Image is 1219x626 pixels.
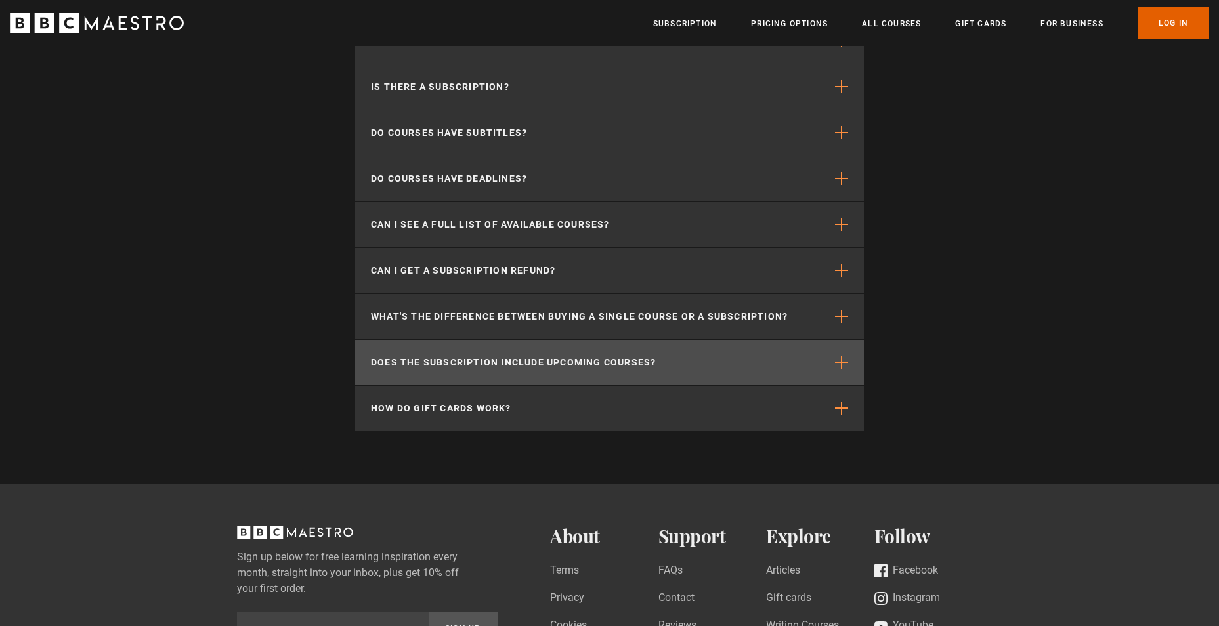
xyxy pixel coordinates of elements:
h2: Follow [874,526,983,547]
svg: BBC Maestro, back to top [237,526,353,539]
p: Do courses have subtitles? [371,126,527,140]
a: Privacy [550,590,584,608]
button: Do courses have deadlines? [355,156,864,201]
p: Does the subscription include upcoming courses? [371,356,656,369]
p: What's the difference between buying a single course or a subscription? [371,310,788,323]
nav: Primary [653,7,1209,39]
a: Contact [658,590,695,608]
a: Gift Cards [955,17,1006,30]
button: Do courses have subtitles? [355,110,864,156]
p: How do gift cards work? [371,402,511,415]
button: Can I get a subscription refund? [355,248,864,293]
a: Log In [1138,7,1209,39]
p: Can I get a subscription refund? [371,264,555,278]
a: For business [1040,17,1103,30]
a: Facebook [874,562,938,580]
button: Can I see a full list of available courses? [355,202,864,247]
label: Sign up below for free learning inspiration every month, straight into your inbox, plus get 10% o... [237,549,498,596]
a: All Courses [862,17,921,30]
button: How do gift cards work? [355,386,864,431]
a: Gift cards [766,590,811,608]
svg: BBC Maestro [10,13,184,33]
button: Is there a subscription? [355,64,864,110]
a: Instagram [874,590,940,608]
a: Terms [550,562,579,580]
a: Subscription [653,17,717,30]
p: Can I see a full list of available courses? [371,218,610,232]
a: Pricing Options [751,17,828,30]
button: What's the difference between buying a single course or a subscription? [355,294,864,339]
a: BBC Maestro, back to top [237,530,353,543]
h2: About [550,526,658,547]
button: Does the subscription include upcoming courses? [355,340,864,385]
p: Is there a subscription? [371,80,509,94]
h2: Support [658,526,767,547]
a: Articles [766,562,800,580]
p: Do courses have deadlines? [371,172,527,186]
a: FAQs [658,562,683,580]
h2: Explore [766,526,874,547]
